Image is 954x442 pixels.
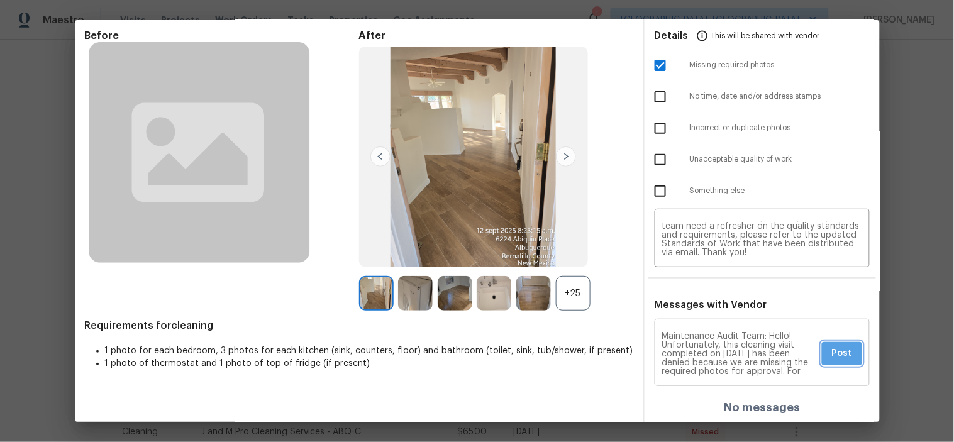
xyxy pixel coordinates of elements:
div: +25 [556,276,591,311]
li: 1 photo of thermostat and 1 photo of top of fridge (if present) [105,357,633,370]
div: Something else [645,175,880,207]
span: After [359,30,633,42]
span: Something else [690,185,870,196]
span: This will be shared with vendor [711,20,820,50]
div: Missing required photos [645,50,880,81]
span: Messages with Vendor [655,300,767,310]
h4: No messages [724,401,800,414]
textarea: Maintenance Audit Team: Hello! Unfortunately, this cleaning visit completed on [DATE] has been de... [662,332,817,376]
span: No time, date and/or address stamps [690,91,870,102]
span: Requirements for cleaning [85,319,633,332]
span: Incorrect or duplicate photos [690,123,870,133]
img: left-chevron-button-url [370,146,391,167]
li: 1 photo for each bedroom, 3 photos for each kitchen (sink, counters, floor) and bathroom (toilet,... [105,345,633,357]
span: Details [655,20,689,50]
span: Post [832,346,852,362]
span: Unacceptable quality of work [690,154,870,165]
div: Incorrect or duplicate photos [645,113,880,144]
div: Unacceptable quality of work [645,144,880,175]
button: Post [822,342,862,365]
span: Before [85,30,359,42]
textarea: Maintenance Audit Team: Hello! Unfortunately, this cleaning visit completed on [DATE] has been de... [662,222,862,257]
div: No time, date and/or address stamps [645,81,880,113]
img: right-chevron-button-url [556,146,576,167]
span: Missing required photos [690,60,870,70]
